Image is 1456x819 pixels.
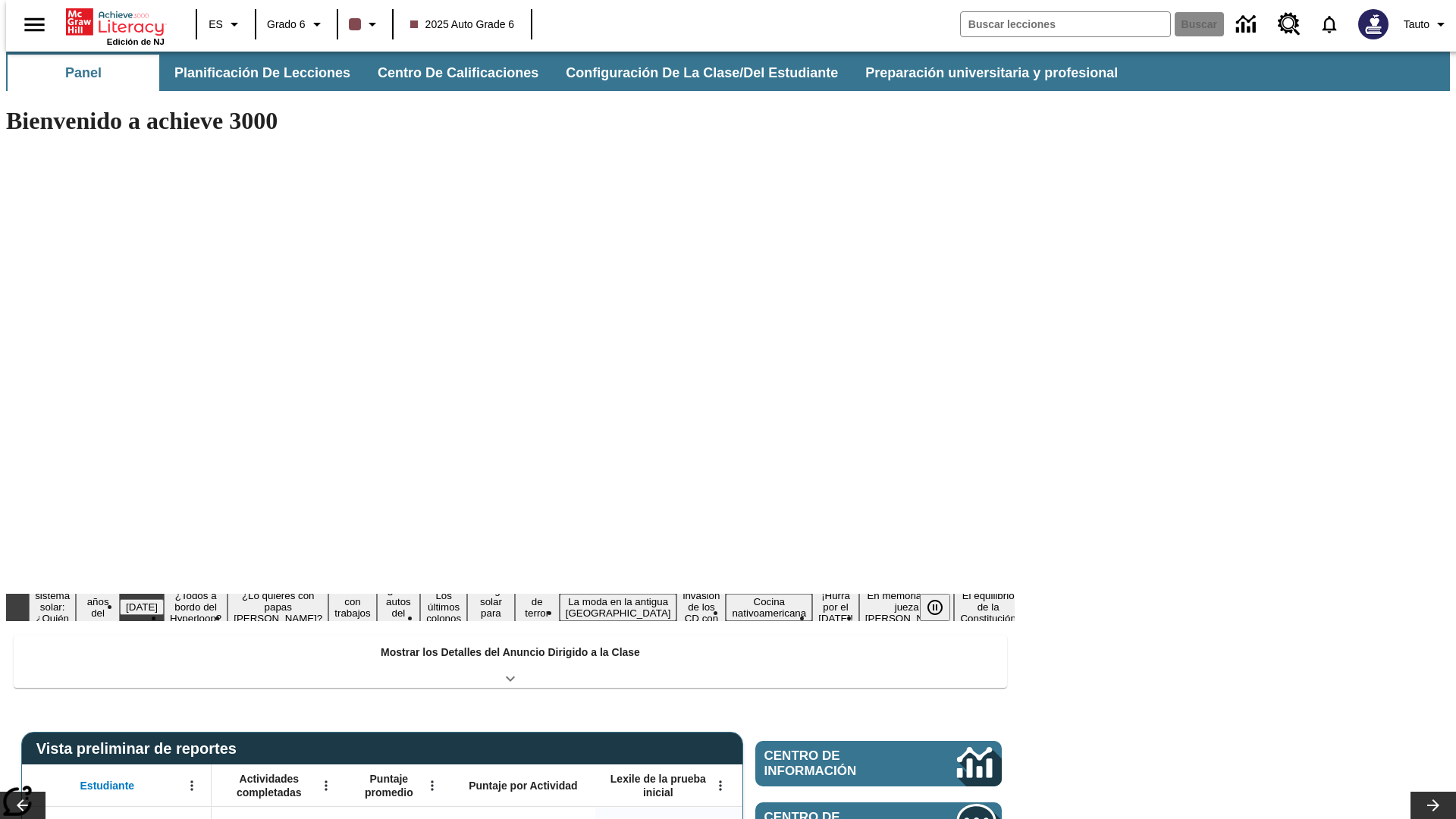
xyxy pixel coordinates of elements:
span: Lexile de la prueba inicial [603,772,714,799]
button: Carrusel de lecciones, seguir [1410,792,1456,819]
div: Portada [66,5,165,46]
a: Notificaciones [1310,5,1349,44]
button: Configuración de la clase/del estudiante [554,55,850,91]
span: Edición de NJ [107,37,165,46]
div: Subbarra de navegación [6,52,1450,91]
button: Diapositiva 9 Energía solar para todos [467,582,515,632]
h1: Bienvenido a achieve 3000 [6,107,1015,135]
button: Diapositiva 12 La invasión de los CD con Internet [676,576,726,638]
button: El color de la clase es café oscuro. Cambiar el color de la clase. [343,11,388,38]
span: Tauto [1404,17,1429,33]
button: Pausar [920,594,950,621]
span: ES [209,17,223,33]
span: Estudiante [80,779,135,792]
button: Diapositiva 8 Los últimos colonos [420,588,467,626]
button: Escoja un nuevo avatar [1349,5,1398,44]
p: Mostrar los Detalles del Anuncio Dirigido a la Clase [381,645,640,661]
button: Diapositiva 16 El equilibrio de la Constitución [954,588,1021,626]
button: Centro de calificaciones [366,55,551,91]
button: Diapositiva 14 ¡Hurra por el Día de la Constitución! [812,588,859,626]
span: 2025 Auto Grade 6 [410,17,515,33]
button: Abrir menú [180,774,203,797]
button: Abrir menú [421,774,444,797]
a: Centro de recursos, Se abrirá en una pestaña nueva. [1269,4,1310,45]
button: Planificación de lecciones [162,55,362,91]
button: Abrir menú [709,774,732,797]
span: Puntaje por Actividad [469,779,577,792]
button: Perfil/Configuración [1398,11,1456,38]
a: Portada [66,7,165,37]
button: Lenguaje: ES, Selecciona un idioma [202,11,250,38]
button: Abrir menú [315,774,337,797]
a: Centro de información [1227,4,1269,45]
button: Grado: Grado 6, Elige un grado [261,11,332,38]
img: Avatar [1358,9,1389,39]
button: Diapositiva 10 La historia de terror del tomate [515,571,560,644]
button: Diapositiva 6 Niños con trabajos sucios [328,582,376,632]
button: Diapositiva 13 Cocina nativoamericana [726,594,812,621]
button: Diapositiva 3 Día del Trabajo [120,599,164,615]
button: Diapositiva 15 En memoria de la jueza O'Connor [859,588,955,626]
div: Pausar [920,594,965,621]
button: Preparación universitaria y profesional [853,55,1130,91]
span: Centro de información [764,748,906,779]
button: Diapositiva 2 20 años del 11 de septiembre [76,582,120,632]
span: Vista preliminar de reportes [36,740,244,758]
button: Diapositiva 1 El sistema solar: ¿Quién acertó? [29,576,76,638]
button: Diapositiva 4 ¿Todos a bordo del Hyperloop? [164,588,227,626]
button: Diapositiva 7 ¿Los autos del futuro? [377,582,420,632]
a: Centro de información [755,741,1002,786]
button: Diapositiva 11 La moda en la antigua Roma [560,594,677,621]
input: Buscar campo [961,12,1170,36]
button: Diapositiva 5 ¿Lo quieres con papas fritas? [227,588,328,626]
span: Actividades completadas [219,772,319,799]
span: Grado 6 [267,17,306,33]
div: Subbarra de navegación [6,55,1131,91]
button: Panel [8,55,159,91]
span: Puntaje promedio [353,772,425,799]
div: Mostrar los Detalles del Anuncio Dirigido a la Clase [14,635,1007,688]
button: Abrir el menú lateral [12,2,57,47]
